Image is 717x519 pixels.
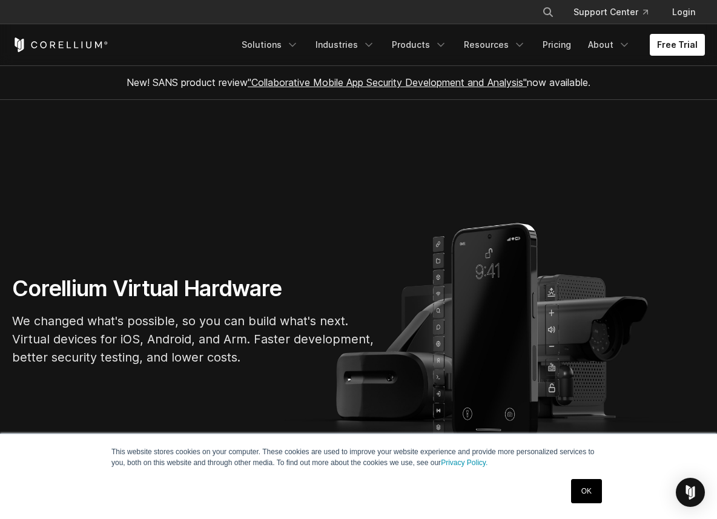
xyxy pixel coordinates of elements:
[676,478,705,507] div: Open Intercom Messenger
[234,34,306,56] a: Solutions
[537,1,559,23] button: Search
[248,76,527,88] a: "Collaborative Mobile App Security Development and Analysis"
[564,1,658,23] a: Support Center
[308,34,382,56] a: Industries
[12,275,375,302] h1: Corellium Virtual Hardware
[111,446,606,468] p: This website stores cookies on your computer. These cookies are used to improve your website expe...
[385,34,454,56] a: Products
[535,34,578,56] a: Pricing
[457,34,533,56] a: Resources
[527,1,705,23] div: Navigation Menu
[234,34,705,56] div: Navigation Menu
[571,479,602,503] a: OK
[662,1,705,23] a: Login
[12,38,108,52] a: Corellium Home
[581,34,638,56] a: About
[127,76,590,88] span: New! SANS product review now available.
[12,312,375,366] p: We changed what's possible, so you can build what's next. Virtual devices for iOS, Android, and A...
[650,34,705,56] a: Free Trial
[441,458,487,467] a: Privacy Policy.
